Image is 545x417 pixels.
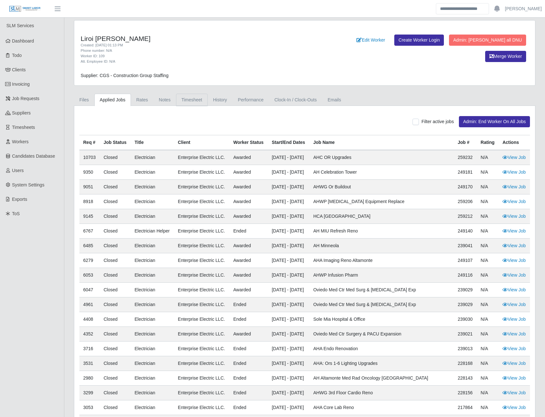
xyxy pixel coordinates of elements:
[436,3,489,14] input: Search
[81,35,338,43] h4: Liroi [PERSON_NAME]
[79,209,100,224] td: 9145
[477,283,499,297] td: N/A
[100,327,131,342] td: Closed
[454,239,477,253] td: 239041
[502,214,526,219] a: View Job
[309,283,454,297] td: Oviedo Med Ctr Med Surg & [MEDICAL_DATA] Exp
[229,327,268,342] td: awarded
[12,168,24,173] span: Users
[309,239,454,253] td: AH Minneola
[309,180,454,194] td: AHWG or Buildout
[268,356,309,371] td: [DATE] - [DATE]
[174,224,229,239] td: Enterprise Electric LLC.
[499,135,530,150] th: Actions
[131,165,174,180] td: Electrician
[454,180,477,194] td: 249170
[454,386,477,400] td: 228156
[477,150,499,165] td: N/A
[309,371,454,386] td: AH Altamonte Med Rad Oncology [GEOGRAPHIC_DATA]
[268,268,309,283] td: [DATE] - [DATE]
[79,150,100,165] td: 10703
[12,125,35,130] span: Timesheets
[268,239,309,253] td: [DATE] - [DATE]
[174,180,229,194] td: Enterprise Electric LLC.
[232,94,269,106] a: Performance
[81,53,338,59] div: Worker ID: 109
[79,400,100,415] td: 3053
[174,209,229,224] td: Enterprise Electric LLC.
[79,312,100,327] td: 4408
[174,283,229,297] td: Enterprise Electric LLC.
[100,386,131,400] td: Closed
[502,272,526,278] a: View Job
[100,209,131,224] td: Closed
[131,327,174,342] td: Electrician
[131,371,174,386] td: Electrician
[309,386,454,400] td: AHWG 3rd Floor Cardio Reno
[174,297,229,312] td: Enterprise Electric LLC.
[309,135,454,150] th: Job Name
[477,253,499,268] td: N/A
[268,312,309,327] td: [DATE] - [DATE]
[229,135,268,150] th: Worker Status
[502,302,526,307] a: View Job
[174,150,229,165] td: Enterprise Electric LLC.
[79,135,100,150] th: Req #
[100,135,131,150] th: Job Status
[454,400,477,415] td: 217864
[502,346,526,351] a: View Job
[229,165,268,180] td: awarded
[454,135,477,150] th: Job #
[454,253,477,268] td: 249107
[131,268,174,283] td: Electrician
[477,327,499,342] td: N/A
[79,165,100,180] td: 9350
[309,209,454,224] td: HCA [GEOGRAPHIC_DATA]
[100,150,131,165] td: Closed
[100,400,131,415] td: Closed
[485,51,526,62] button: Merge Worker
[174,312,229,327] td: Enterprise Electric LLC.
[502,317,526,322] a: View Job
[100,268,131,283] td: Closed
[502,390,526,395] a: View Job
[174,194,229,209] td: Enterprise Electric LLC.
[477,194,499,209] td: N/A
[100,297,131,312] td: Closed
[454,150,477,165] td: 259232
[131,150,174,165] td: Electrician
[309,194,454,209] td: AHWP [MEDICAL_DATA] Equipment Replace
[131,400,174,415] td: Electrician
[505,5,542,12] a: [PERSON_NAME]
[12,182,44,187] span: System Settings
[502,169,526,175] a: View Job
[502,243,526,248] a: View Job
[477,356,499,371] td: N/A
[502,184,526,189] a: View Job
[454,342,477,356] td: 239013
[229,371,268,386] td: ended
[268,150,309,165] td: [DATE] - [DATE]
[268,386,309,400] td: [DATE] - [DATE]
[79,283,100,297] td: 6047
[268,283,309,297] td: [DATE] - [DATE]
[74,94,94,106] a: Files
[229,312,268,327] td: ended
[12,96,40,101] span: Job Requests
[12,82,30,87] span: Invoicing
[309,150,454,165] td: AHC OR Upgrades
[12,197,27,202] span: Exports
[309,312,454,327] td: Sole Mia Hospital & Office
[477,239,499,253] td: N/A
[454,283,477,297] td: 239029
[79,224,100,239] td: 6767
[81,43,338,48] div: Created: [DATE] 01:13 PM
[459,116,530,127] button: Admin: End Worker On All Jobs
[229,194,268,209] td: awarded
[502,405,526,410] a: View Job
[229,342,268,356] td: ended
[477,371,499,386] td: N/A
[131,312,174,327] td: Electrician
[229,297,268,312] td: ended
[229,239,268,253] td: awarded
